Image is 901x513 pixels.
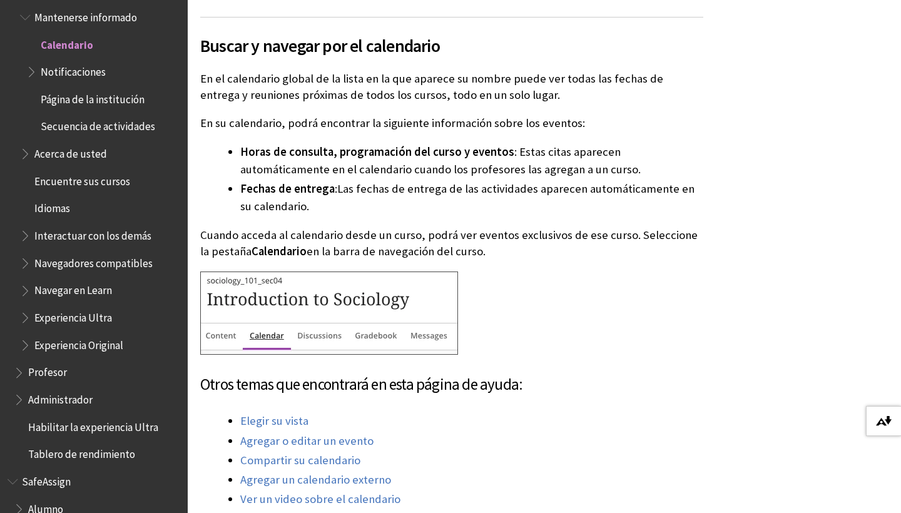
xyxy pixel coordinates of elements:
a: Compartir su calendario [240,453,360,468]
a: Agregar un calendario externo [240,472,391,487]
p: Cuando acceda al calendario desde un curso, podrá ver eventos exclusivos de ese curso. Seleccione... [200,227,703,260]
span: Habilitar la experiencia Ultra [28,417,158,434]
span: SafeAssign [22,471,71,488]
span: Administrador [28,389,93,406]
span: Notificaciones [41,61,106,78]
span: Navegadores compatibles [34,253,153,270]
span: Horas de consulta, programación del curso y eventos [240,145,514,159]
img: Image of a course page, with the Calendar tab underlined in purple [200,272,458,355]
span: Experiencia Original [34,335,123,352]
p: En el calendario global de la lista en la que aparece su nombre puede ver todas las fechas de ent... [200,71,703,103]
span: Experiencia Ultra [34,307,112,324]
span: Tablero de rendimiento [28,444,135,461]
span: Profesor [28,362,67,379]
a: Elegir su vista [240,414,308,429]
span: Página de la institución [41,89,145,106]
a: Agregar o editar un evento [240,434,374,449]
span: Encuentre sus cursos [34,171,130,188]
li: : Estas citas aparecen automáticamente en el calendario cuando los profesores las agregan a un cu... [240,143,703,178]
h3: Otros temas que encontrará en esta página de ayuda: [200,373,703,397]
span: Navegar en Learn [34,280,112,297]
span: Calendario [252,244,307,258]
span: Interactuar con los demás [34,225,151,242]
p: En su calendario, podrá encontrar la siguiente información sobre los eventos: [200,115,703,131]
span: Calendario [41,34,93,51]
li: : . [240,180,703,215]
span: Mantenerse informado [34,7,137,24]
span: Idiomas [34,198,70,215]
a: Ver un video sobre el calendario [240,492,400,507]
span: Las fechas de entrega de las actividades aparecen automáticamente en su calendario [240,181,695,213]
span: Secuencia de actividades [41,116,155,133]
h2: Buscar y navegar por el calendario [200,17,703,59]
span: Acerca de usted [34,143,107,160]
span: Fechas de entrega [240,181,335,196]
